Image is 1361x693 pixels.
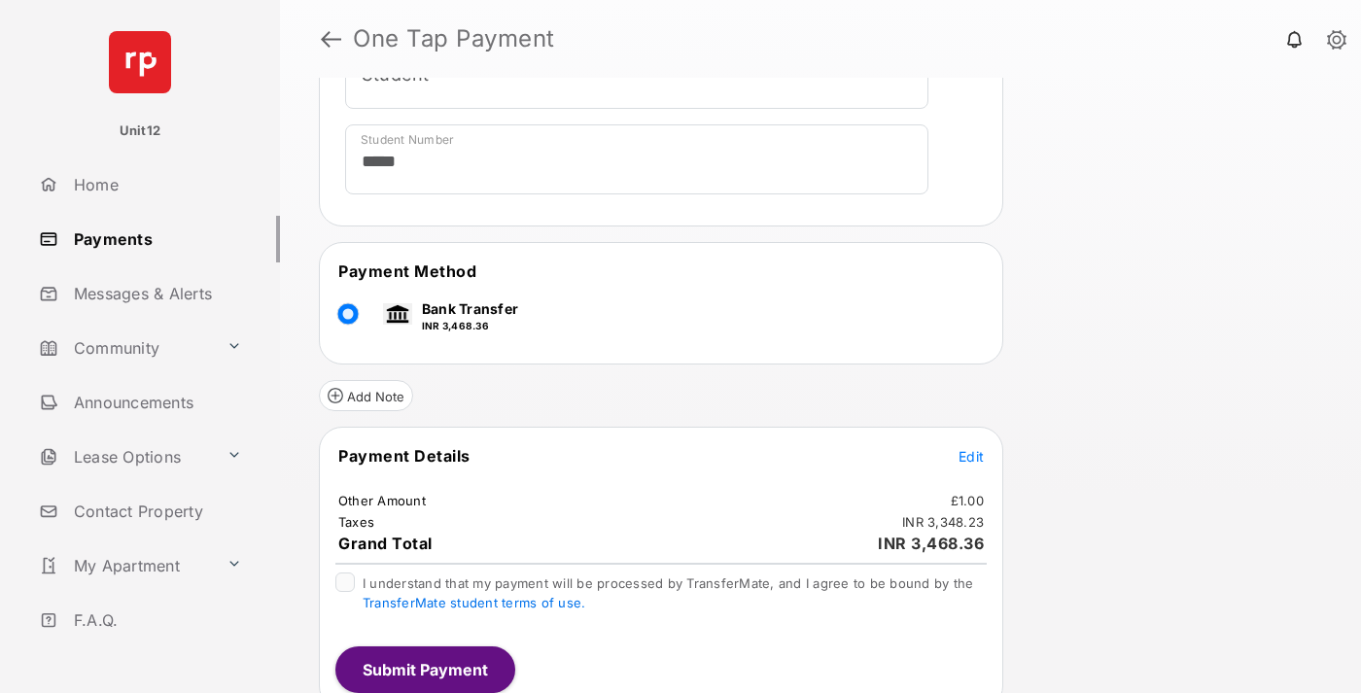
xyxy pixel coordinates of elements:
button: Submit Payment [335,646,515,693]
strong: One Tap Payment [353,27,555,51]
td: Taxes [337,513,375,531]
td: Other Amount [337,492,427,509]
span: INR 3,468.36 [878,534,984,553]
span: Payment Details [338,446,471,466]
a: F.A.Q. [31,597,280,643]
img: bank.png [383,303,412,325]
td: INR 3,348.23 [901,513,985,531]
button: Edit [959,446,984,466]
a: TransferMate student terms of use. [363,595,585,610]
a: Announcements [31,379,280,426]
p: Unit12 [120,121,161,141]
button: Add Note [319,380,413,411]
a: Contact Property [31,488,280,535]
img: svg+xml;base64,PHN2ZyB4bWxucz0iaHR0cDovL3d3dy53My5vcmcvMjAwMC9zdmciIHdpZHRoPSI2NCIgaGVpZ2h0PSI2NC... [109,31,171,93]
p: Bank Transfer [422,298,518,319]
a: Lease Options [31,433,219,480]
p: INR 3,468.36 [422,319,518,333]
a: Payments [31,216,280,262]
td: £1.00 [950,492,985,509]
a: Home [31,161,280,208]
span: Grand Total [338,534,433,553]
span: Edit [959,448,984,465]
a: My Apartment [31,542,219,589]
span: I understand that my payment will be processed by TransferMate, and I agree to be bound by the [363,575,973,610]
a: Community [31,325,219,371]
span: Payment Method [338,261,476,281]
a: Messages & Alerts [31,270,280,317]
